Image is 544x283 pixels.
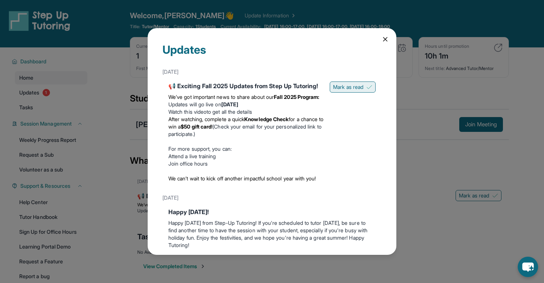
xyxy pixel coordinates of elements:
li: Updates will go live on [168,101,324,108]
li: to get all the details [168,108,324,116]
div: Happy [DATE]! [168,207,376,216]
a: Attend a live training [168,153,216,159]
span: We’ve got important news to share about our [168,94,274,100]
img: Mark as read [366,84,372,90]
span: ! [211,123,212,130]
strong: $50 gift card [181,123,211,130]
span: Mark as read [333,83,363,91]
a: Watch this video [168,109,206,115]
strong: Fall 2025 Program: [274,94,319,100]
strong: Knowledge Check [244,116,289,122]
button: Mark as read [330,81,376,93]
p: Happy [DATE] from Step-Up Tutoring! If you're scheduled to tutor [DATE], be sure to find another ... [168,219,376,249]
div: 📢 Exciting Fall 2025 Updates from Step Up Tutoring! [168,81,324,90]
span: We can’t wait to kick off another impactful school year with you! [168,175,316,182]
span: After watching, complete a quick [168,116,244,122]
div: [DATE] [162,65,382,79]
button: chat-button [518,257,538,277]
a: Join office hours [168,160,208,167]
li: (Check your email for your personalized link to participate.) [168,116,324,138]
strong: [DATE] [221,101,238,107]
div: [DATE] [162,191,382,204]
div: Updates [162,43,382,65]
p: For more support, you can: [168,145,324,153]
